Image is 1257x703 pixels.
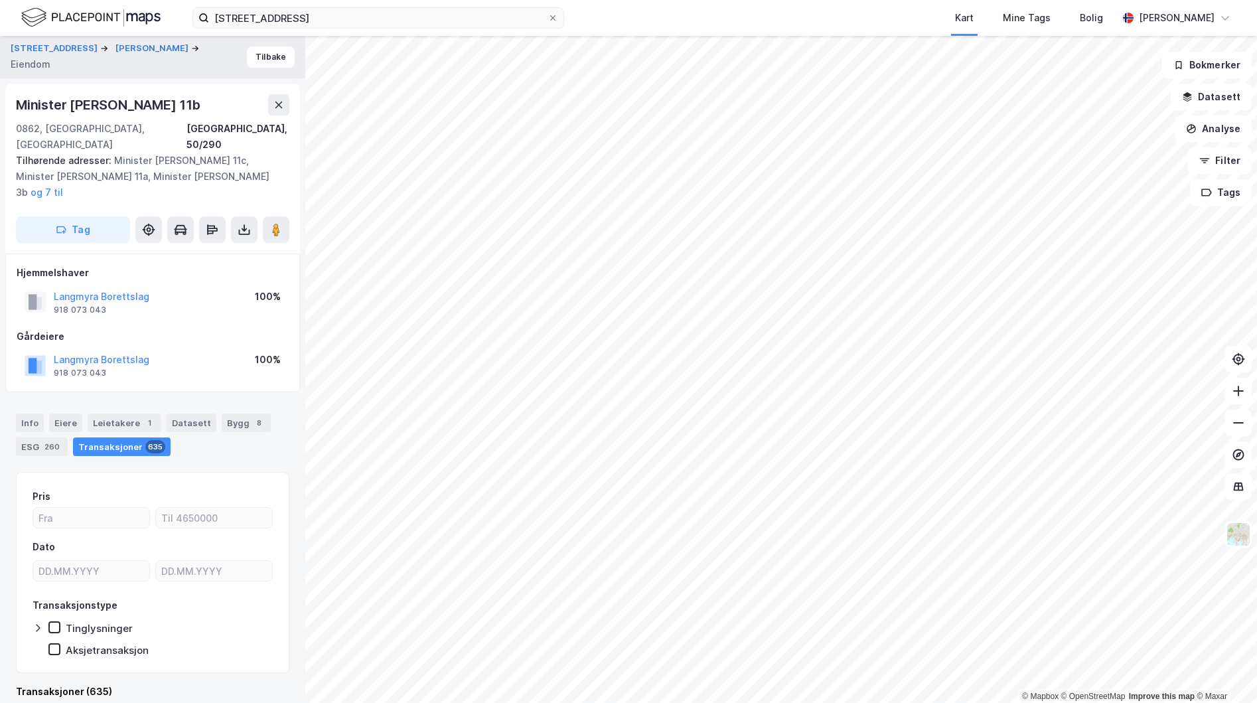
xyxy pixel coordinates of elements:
[16,155,114,166] span: Tilhørende adresser:
[156,508,272,528] input: Til 4650000
[1226,522,1251,547] img: Z
[17,329,289,345] div: Gårdeiere
[16,216,130,243] button: Tag
[1139,10,1215,26] div: [PERSON_NAME]
[1191,639,1257,703] div: Kontrollprogram for chat
[1129,692,1195,701] a: Improve this map
[186,121,289,153] div: [GEOGRAPHIC_DATA], 50/290
[66,644,149,657] div: Aksjetransaksjon
[255,352,281,368] div: 100%
[209,8,548,28] input: Søk på adresse, matrikkel, gårdeiere, leietakere eller personer
[88,414,161,432] div: Leietakere
[1191,639,1257,703] iframe: Chat Widget
[33,508,149,528] input: Fra
[222,414,271,432] div: Bygg
[21,6,161,29] img: logo.f888ab2527a4732fd821a326f86c7f29.svg
[145,440,165,453] div: 635
[16,684,289,700] div: Transaksjoner (635)
[1190,179,1252,206] button: Tags
[115,42,191,55] button: [PERSON_NAME]
[1171,84,1252,110] button: Datasett
[1080,10,1103,26] div: Bolig
[1188,147,1252,174] button: Filter
[252,416,265,430] div: 8
[54,368,106,378] div: 918 073 043
[955,10,974,26] div: Kart
[42,440,62,453] div: 260
[156,561,272,581] input: DD.MM.YYYY
[33,597,117,613] div: Transaksjonstype
[49,414,82,432] div: Eiere
[16,437,68,456] div: ESG
[54,305,106,315] div: 918 073 043
[17,265,289,281] div: Hjemmelshaver
[1061,692,1126,701] a: OpenStreetMap
[16,153,279,200] div: Minister [PERSON_NAME] 11c, Minister [PERSON_NAME] 11a, Minister [PERSON_NAME] 3b
[1003,10,1051,26] div: Mine Tags
[255,289,281,305] div: 100%
[247,46,295,68] button: Tilbake
[11,42,100,55] button: [STREET_ADDRESS]
[167,414,216,432] div: Datasett
[16,414,44,432] div: Info
[73,437,171,456] div: Transaksjoner
[33,561,149,581] input: DD.MM.YYYY
[16,121,186,153] div: 0862, [GEOGRAPHIC_DATA], [GEOGRAPHIC_DATA]
[11,56,50,72] div: Eiendom
[66,622,133,635] div: Tinglysninger
[1162,52,1252,78] button: Bokmerker
[1175,116,1252,142] button: Analyse
[33,539,55,555] div: Dato
[33,489,50,505] div: Pris
[1022,692,1059,701] a: Mapbox
[16,94,203,116] div: Minister [PERSON_NAME] 11b
[143,416,156,430] div: 1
